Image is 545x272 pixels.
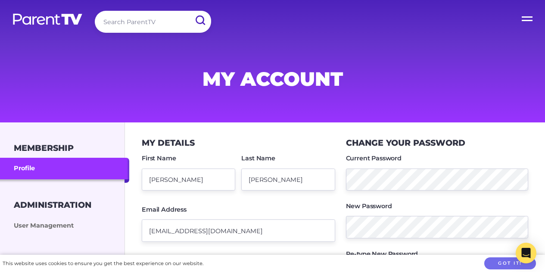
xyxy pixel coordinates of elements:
h1: My Account [65,70,480,88]
label: New Password [346,203,392,209]
label: Email Address [142,206,187,213]
input: Search ParentTV [95,11,211,33]
h3: Membership [14,143,74,153]
h3: Administration [14,200,91,210]
label: Current Password [346,155,402,161]
button: Got it! [484,257,536,270]
div: Open Intercom Messenger [516,243,536,263]
label: Re-type New Password [346,251,418,257]
label: Mobile (Optional) [142,254,196,260]
label: First Name [142,155,176,161]
img: parenttv-logo-white.4c85aaf.svg [12,13,83,25]
input: Submit [189,11,211,30]
h3: Change your Password [346,138,465,148]
div: This website uses cookies to ensure you get the best experience on our website. [3,259,203,268]
h3: My Details [142,138,195,148]
label: Last Name [241,155,275,161]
